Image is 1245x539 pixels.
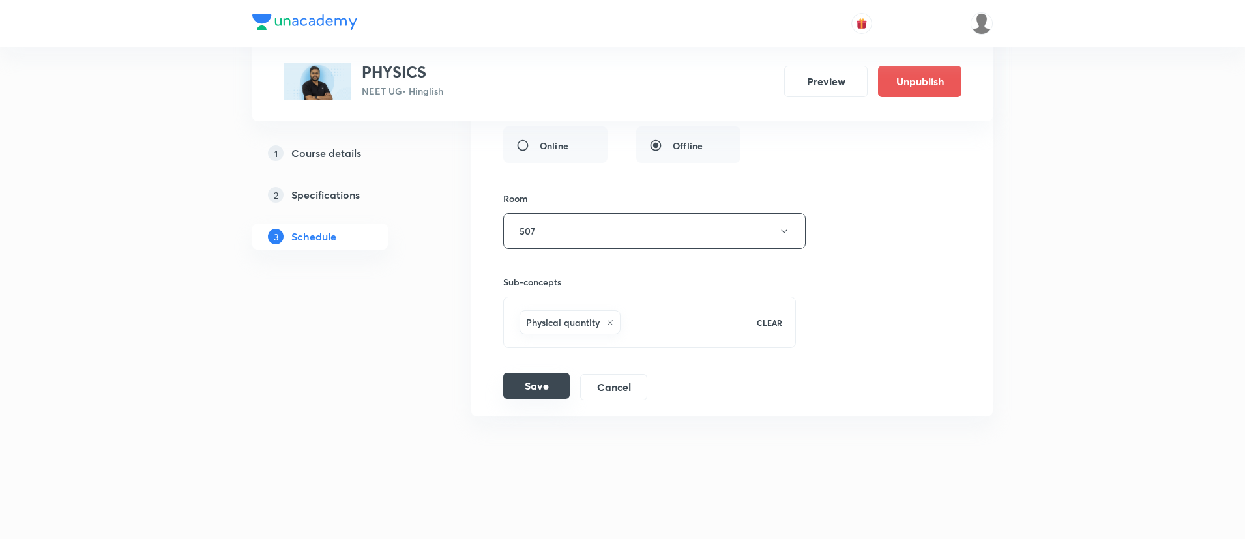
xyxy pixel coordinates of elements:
button: Preview [784,66,868,97]
button: Unpublish [878,66,961,97]
h6: Physical quantity [526,315,600,329]
p: 3 [268,229,284,244]
button: Cancel [580,374,647,400]
p: 2 [268,187,284,203]
h5: Specifications [291,187,360,203]
h3: PHYSICS [362,63,443,81]
img: Company Logo [252,14,357,30]
a: 1Course details [252,140,430,166]
h5: Course details [291,145,361,161]
img: avatar [856,18,868,29]
button: 507 [503,213,806,249]
img: Shahrukh Ansari [971,12,993,35]
p: NEET UG • Hinglish [362,84,443,98]
button: Save [503,373,570,399]
img: CB3F58B8-036A-464B-80E2-D59E4BD02B1D_plus.png [284,63,351,100]
h6: Room [503,192,528,205]
button: avatar [851,13,872,34]
a: Company Logo [252,14,357,33]
p: CLEAR [757,317,782,328]
p: 1 [268,145,284,161]
a: 2Specifications [252,182,430,208]
h6: Sub-concepts [503,275,796,289]
h5: Schedule [291,229,336,244]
